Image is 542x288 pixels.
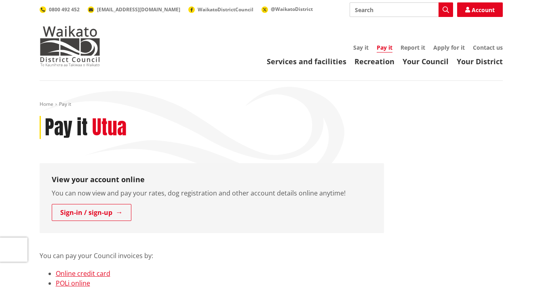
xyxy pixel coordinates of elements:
[52,175,372,184] h3: View your account online
[403,57,449,66] a: Your Council
[353,44,369,51] a: Say it
[457,57,503,66] a: Your District
[56,269,110,278] a: Online credit card
[433,44,465,51] a: Apply for it
[45,116,88,139] h1: Pay it
[401,44,425,51] a: Report it
[267,57,346,66] a: Services and facilities
[457,2,503,17] a: Account
[49,6,80,13] span: 0800 492 452
[350,2,453,17] input: Search input
[97,6,180,13] span: [EMAIL_ADDRESS][DOMAIN_NAME]
[40,101,503,108] nav: breadcrumb
[92,116,127,139] h2: Utua
[52,204,131,221] a: Sign-in / sign-up
[271,6,313,13] span: @WaikatoDistrict
[59,101,71,107] span: Pay it
[262,6,313,13] a: @WaikatoDistrict
[188,6,253,13] a: WaikatoDistrictCouncil
[40,6,80,13] a: 0800 492 452
[198,6,253,13] span: WaikatoDistrictCouncil
[40,26,100,66] img: Waikato District Council - Te Kaunihera aa Takiwaa o Waikato
[473,44,503,51] a: Contact us
[40,101,53,107] a: Home
[56,279,90,288] a: POLi online
[40,241,384,261] p: You can pay your Council invoices by:
[88,6,180,13] a: [EMAIL_ADDRESS][DOMAIN_NAME]
[52,188,372,198] p: You can now view and pay your rates, dog registration and other account details online anytime!
[354,57,394,66] a: Recreation
[377,44,392,53] a: Pay it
